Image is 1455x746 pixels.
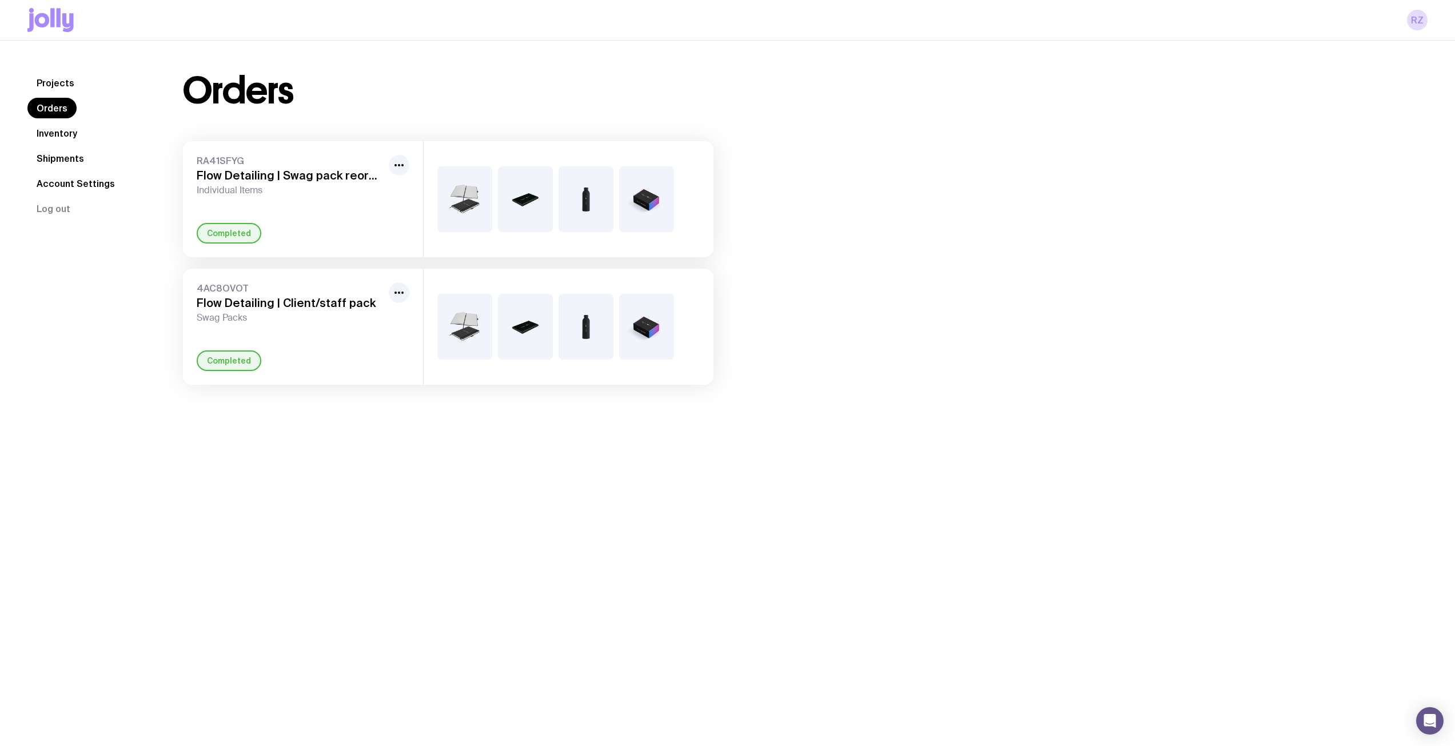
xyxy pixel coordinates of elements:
a: RZ [1407,10,1428,30]
a: Account Settings [27,173,124,194]
span: 4AC8OVOT [197,282,384,294]
div: Completed [197,223,261,244]
span: Swag Packs [197,312,384,324]
h1: Orders [183,73,293,109]
button: Log out [27,198,79,219]
span: RA41SFYG [197,155,384,166]
span: Individual Items [197,185,384,196]
a: Shipments [27,148,93,169]
a: Inventory [27,123,86,143]
a: Projects [27,73,83,93]
div: Open Intercom Messenger [1416,707,1444,735]
a: Orders [27,98,77,118]
h3: Flow Detailing | Client/staff pack [197,296,384,310]
div: Completed [197,350,261,371]
h3: Flow Detailing | Swag pack reorder [197,169,384,182]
